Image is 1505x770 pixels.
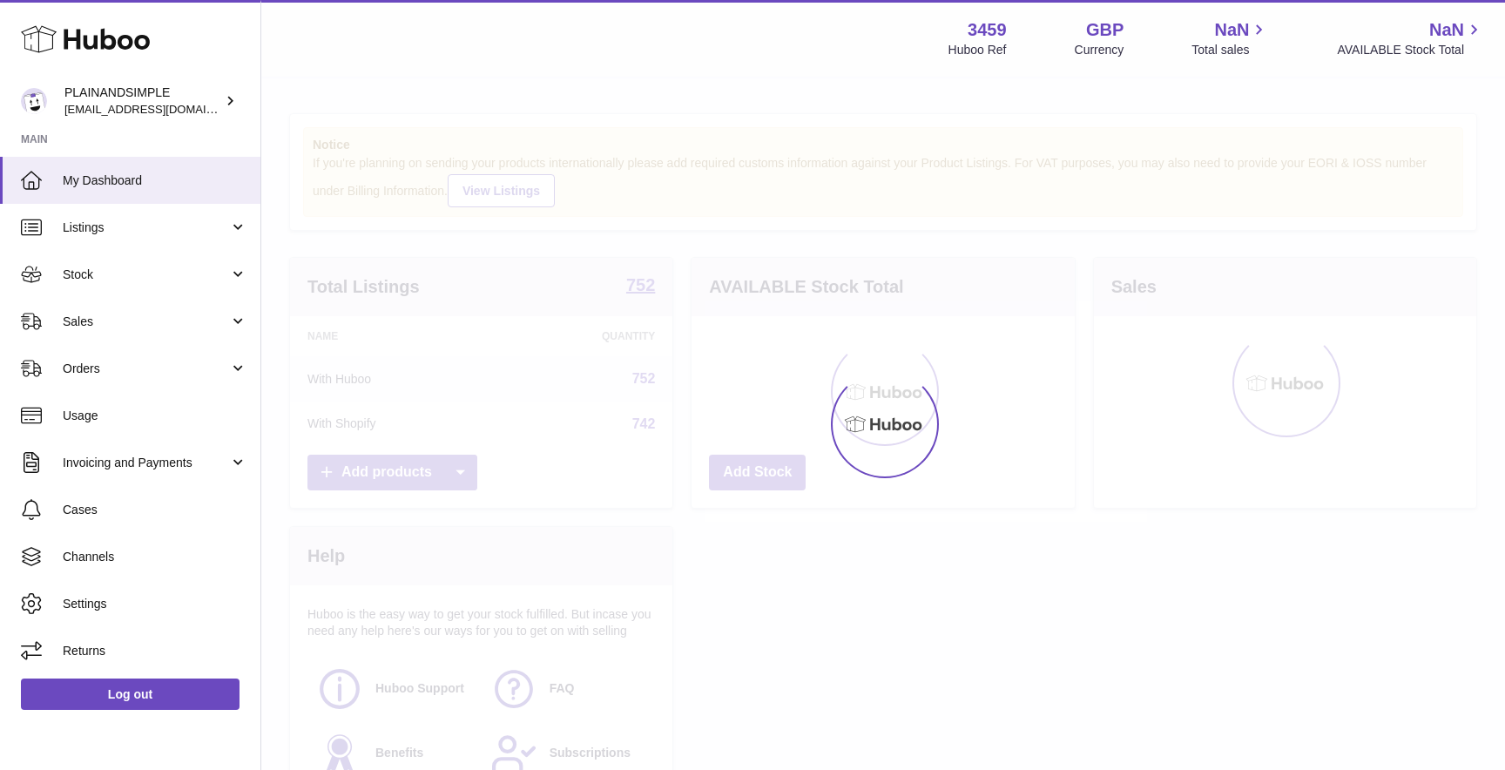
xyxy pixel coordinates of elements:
[63,267,229,283] span: Stock
[948,42,1007,58] div: Huboo Ref
[63,220,229,236] span: Listings
[64,102,256,116] span: [EMAIL_ADDRESS][DOMAIN_NAME]
[63,361,229,377] span: Orders
[1429,18,1464,42] span: NaN
[63,408,247,424] span: Usage
[63,172,247,189] span: My Dashboard
[64,84,221,118] div: PLAINANDSIMPLE
[63,643,247,659] span: Returns
[1337,42,1484,58] span: AVAILABLE Stock Total
[1337,18,1484,58] a: NaN AVAILABLE Stock Total
[1214,18,1249,42] span: NaN
[63,502,247,518] span: Cases
[63,455,229,471] span: Invoicing and Payments
[63,314,229,330] span: Sales
[1075,42,1124,58] div: Currency
[968,18,1007,42] strong: 3459
[63,549,247,565] span: Channels
[1191,42,1269,58] span: Total sales
[1086,18,1124,42] strong: GBP
[21,88,47,114] img: duco@plainandsimple.com
[21,679,240,710] a: Log out
[63,596,247,612] span: Settings
[1191,18,1269,58] a: NaN Total sales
